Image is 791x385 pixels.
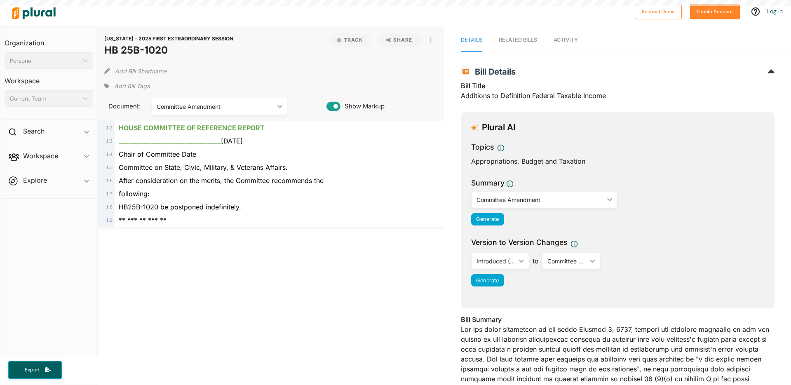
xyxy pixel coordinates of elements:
[690,4,740,19] button: Create Account
[104,80,150,92] div: Add tags
[5,69,93,87] h3: Workspace
[115,64,167,77] button: Add Bill Shortname
[461,81,775,106] div: Additions to Definition Federal Taxable Income
[635,7,682,15] a: Request Demo
[471,274,504,286] button: Generate
[106,125,113,131] span: 1 . 2
[471,178,505,188] h3: Summary
[471,67,516,77] span: Bill Details
[529,256,542,266] span: to
[461,81,775,91] h3: Bill Title
[10,94,80,103] div: Current Team
[461,315,775,324] h3: Bill Summary
[554,37,578,43] span: Activity
[119,190,150,198] span: following:
[104,35,233,42] span: [US_STATE] - 2025 FIRST EXTRAORDINARY SESSION
[119,137,243,145] span: [DATE]
[461,37,482,43] span: Details
[471,156,764,166] div: Appropriations, Budget and Taxation
[547,257,587,265] div: Committee Amendment
[471,237,567,248] span: Version to Version Changes
[340,102,385,111] span: Show Markup
[476,195,604,204] div: Committee Amendment
[499,36,537,44] div: RELATED BILLS
[461,28,482,52] a: Details
[476,216,499,222] span: Generate
[378,33,420,47] button: Share
[635,4,682,19] button: Request Demo
[106,178,113,183] span: 1 . 6
[499,28,537,52] a: RELATED BILLS
[690,7,740,15] a: Create Account
[8,361,62,379] button: Export
[119,163,288,171] span: Committee on State, Civic, Military, & Veterans Affairs.
[10,56,80,65] div: Personal
[19,366,45,373] span: Export
[157,102,275,111] div: Committee Amendment
[23,127,45,136] h2: Search
[5,31,93,49] h3: Organization
[106,138,113,144] span: 1 . 3
[767,7,783,15] a: Log In
[104,102,141,111] span: Document:
[106,151,113,157] span: 1 . 4
[104,43,233,58] h1: HB 25B-1020
[119,137,221,145] ins: _______________________________
[119,176,324,185] span: After consideration on the merits, the Committee recommends the
[114,82,150,90] span: Add Bill Tags
[106,217,113,223] span: 1 . 9
[554,28,578,52] a: Activity
[471,213,504,225] button: Generate
[471,142,494,153] h3: Topics
[106,164,113,170] span: 1 . 5
[106,191,113,197] span: 1 . 7
[119,150,196,158] span: Chair of Committee Date
[476,277,499,284] span: Generate
[119,124,265,132] ins: HOUSE COMMITTEE OF REFERENCE REPORT
[482,122,516,133] h3: Plural AI
[375,33,424,47] button: Share
[329,33,371,47] button: Track
[106,204,113,210] span: 1 . 8
[119,203,241,211] span: HB25B-1020 be postponed indefinitely.
[476,257,516,265] div: Introduced ([DATE])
